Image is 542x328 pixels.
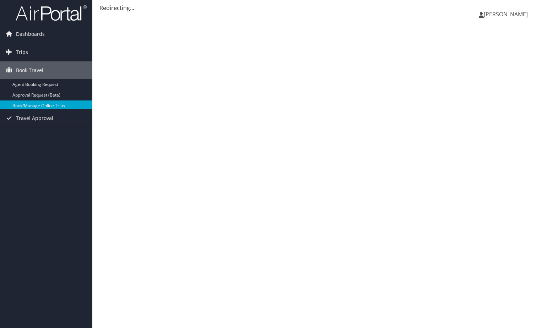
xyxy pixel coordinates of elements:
[99,4,535,12] div: Redirecting...
[16,61,43,79] span: Book Travel
[16,43,28,61] span: Trips
[16,109,53,127] span: Travel Approval
[16,5,87,21] img: airportal-logo.png
[484,10,528,18] span: [PERSON_NAME]
[16,25,45,43] span: Dashboards
[479,4,535,25] a: [PERSON_NAME]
